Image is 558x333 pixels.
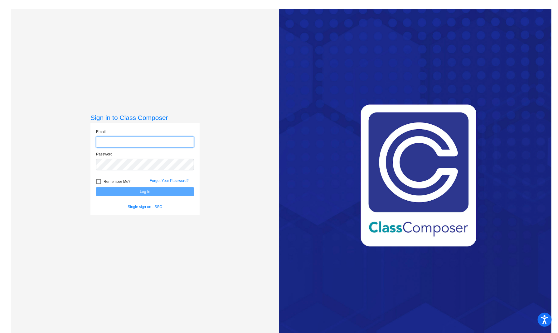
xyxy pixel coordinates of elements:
a: Forgot Your Password? [150,178,189,183]
a: Single sign on - SSO [128,205,162,209]
label: Email [96,129,105,135]
span: Remember Me? [104,178,130,185]
button: Log In [96,187,194,196]
h3: Sign in to Class Composer [90,114,200,121]
label: Password [96,151,113,157]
